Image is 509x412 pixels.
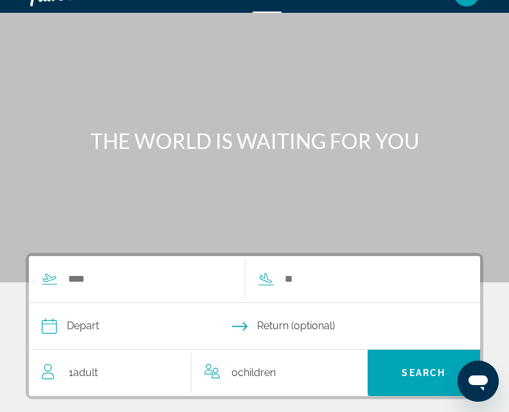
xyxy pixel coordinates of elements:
span: 1 [69,364,98,382]
button: Depart date [42,303,232,349]
button: Search [368,350,481,396]
span: 0 [231,364,276,382]
span: Children [238,366,276,379]
span: Adult [73,366,98,379]
h1: THE WORLD IS WAITING FOR YOU [26,128,483,154]
button: Return date [232,303,468,349]
div: Search widget [29,256,480,396]
iframe: Button to launch messaging window [458,361,499,402]
span: Search [402,368,445,378]
button: Travelers: 1 adult, 0 children [29,350,368,396]
span: Return (optional) [257,317,335,335]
